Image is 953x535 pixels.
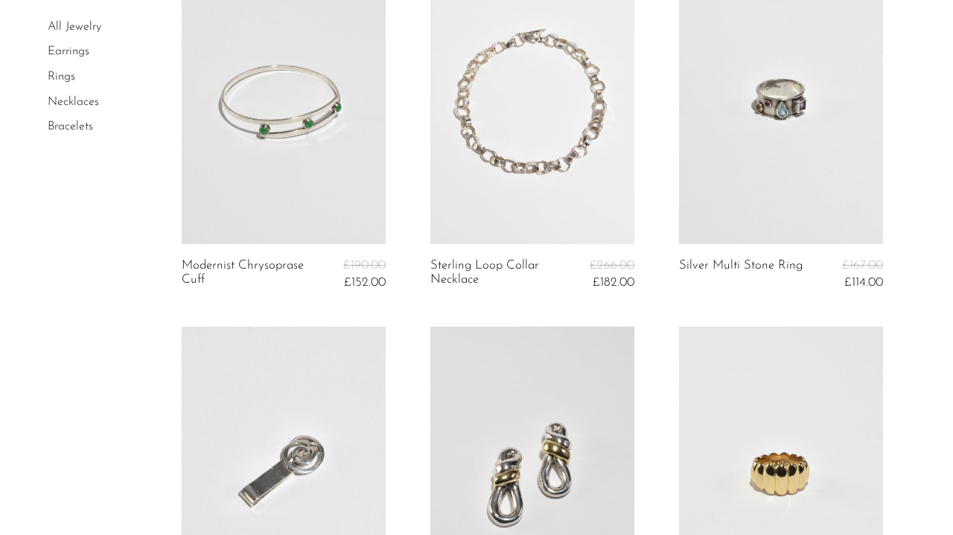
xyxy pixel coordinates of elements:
a: Sterling Loop Collar Necklace [430,259,564,289]
a: Rings [48,71,75,83]
span: £114.00 [844,276,883,289]
a: Necklaces [48,96,99,108]
span: £266.00 [590,259,634,272]
span: £167.00 [842,259,883,272]
a: All Jewelry [48,21,101,33]
a: Bracelets [48,121,93,132]
span: £190.00 [343,259,386,272]
span: £182.00 [593,276,634,289]
a: Silver Multi Stone Ring [679,259,803,289]
a: Earrings [48,46,89,58]
a: Modernist Chrysoprase Cuff [182,259,316,289]
span: £152.00 [344,276,386,289]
